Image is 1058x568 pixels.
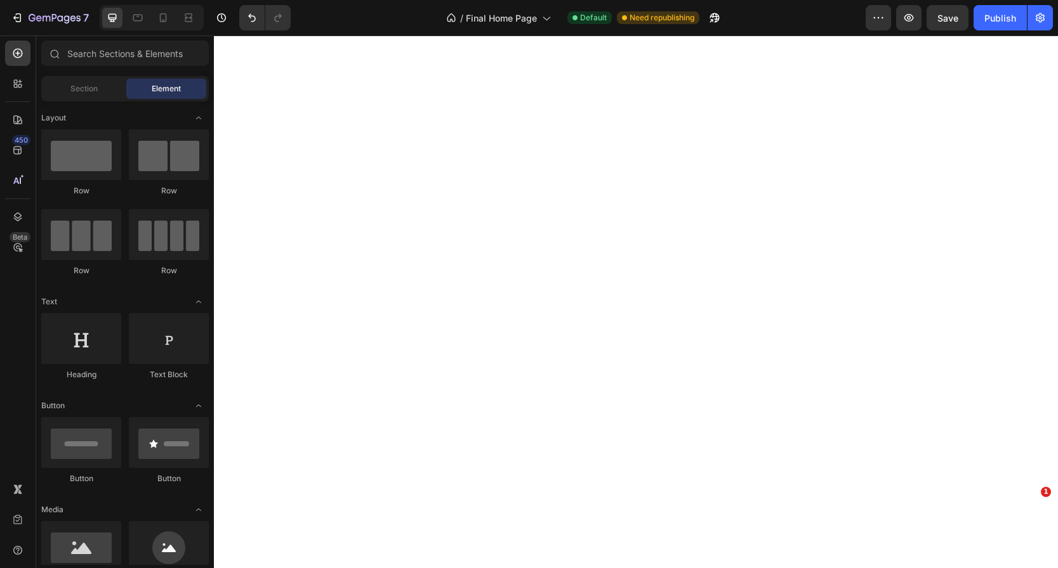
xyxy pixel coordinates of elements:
[41,265,121,276] div: Row
[1041,487,1051,497] span: 1
[188,292,209,312] span: Toggle open
[41,41,209,66] input: Search Sections & Elements
[129,473,209,484] div: Button
[214,35,1058,568] iframe: To enrich screen reader interactions, please activate Accessibility in Grammarly extension settings
[129,185,209,197] div: Row
[937,13,958,23] span: Save
[129,265,209,276] div: Row
[1015,506,1045,536] iframe: Intercom live chat
[188,500,209,520] span: Toggle open
[5,5,95,30] button: 7
[41,504,63,515] span: Media
[10,232,30,242] div: Beta
[460,11,463,25] span: /
[41,296,57,307] span: Text
[466,11,537,25] span: Final Home Page
[630,12,694,23] span: Need republishing
[974,5,1027,30] button: Publish
[41,112,66,124] span: Layout
[41,185,121,197] div: Row
[580,12,607,23] span: Default
[239,5,291,30] div: Undo/Redo
[83,10,89,25] p: 7
[927,5,969,30] button: Save
[188,396,209,416] span: Toggle open
[984,11,1016,25] div: Publish
[188,108,209,128] span: Toggle open
[41,473,121,484] div: Button
[152,83,181,94] span: Element
[41,369,121,380] div: Heading
[41,400,65,411] span: Button
[12,135,30,145] div: 450
[70,83,98,94] span: Section
[129,369,209,380] div: Text Block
